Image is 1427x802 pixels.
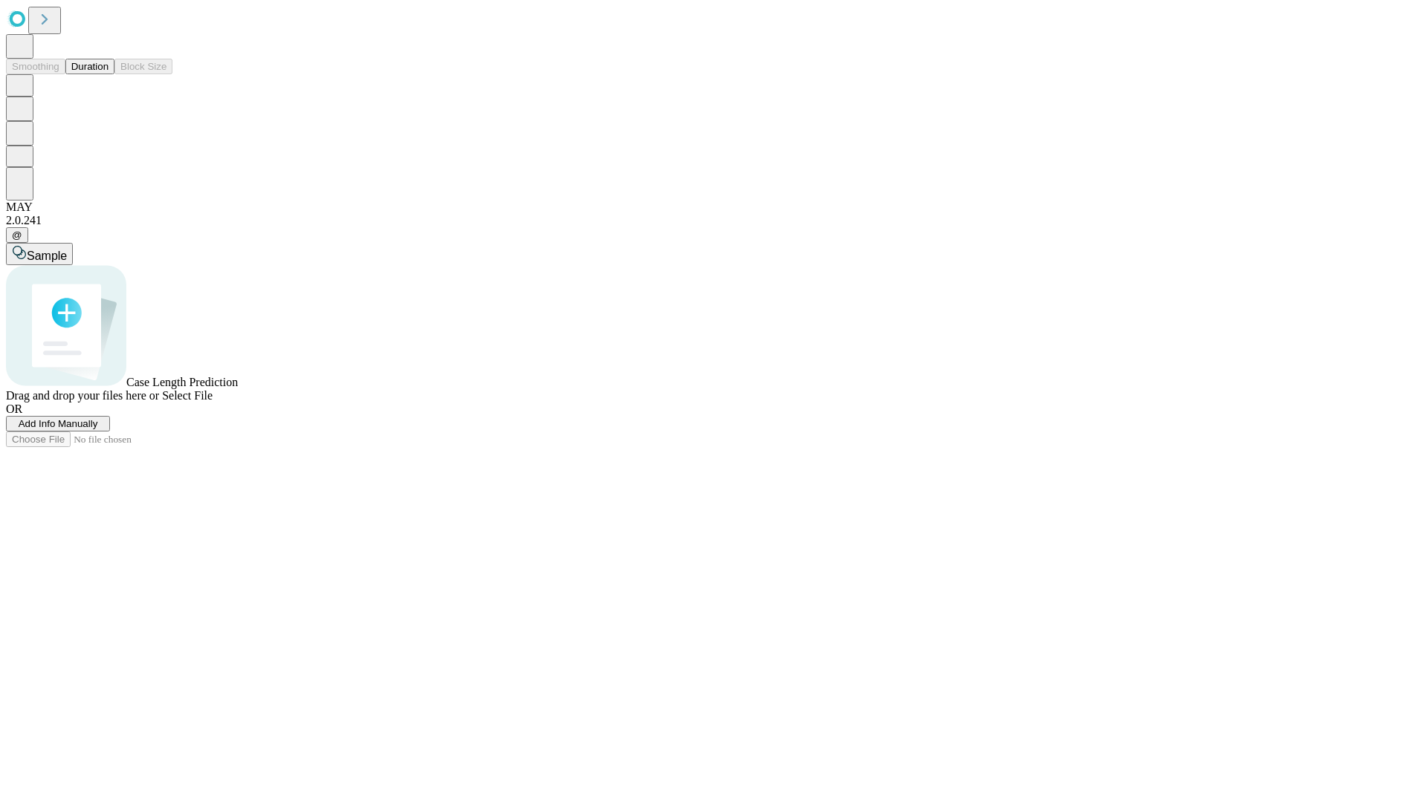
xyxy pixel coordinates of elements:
[162,389,213,402] span: Select File
[65,59,114,74] button: Duration
[6,389,159,402] span: Drag and drop your files here or
[126,376,238,388] span: Case Length Prediction
[27,250,67,262] span: Sample
[12,229,22,241] span: @
[19,418,98,429] span: Add Info Manually
[114,59,172,74] button: Block Size
[6,200,1421,214] div: MAY
[6,402,22,415] span: OR
[6,243,73,265] button: Sample
[6,59,65,74] button: Smoothing
[6,416,110,431] button: Add Info Manually
[6,214,1421,227] div: 2.0.241
[6,227,28,243] button: @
